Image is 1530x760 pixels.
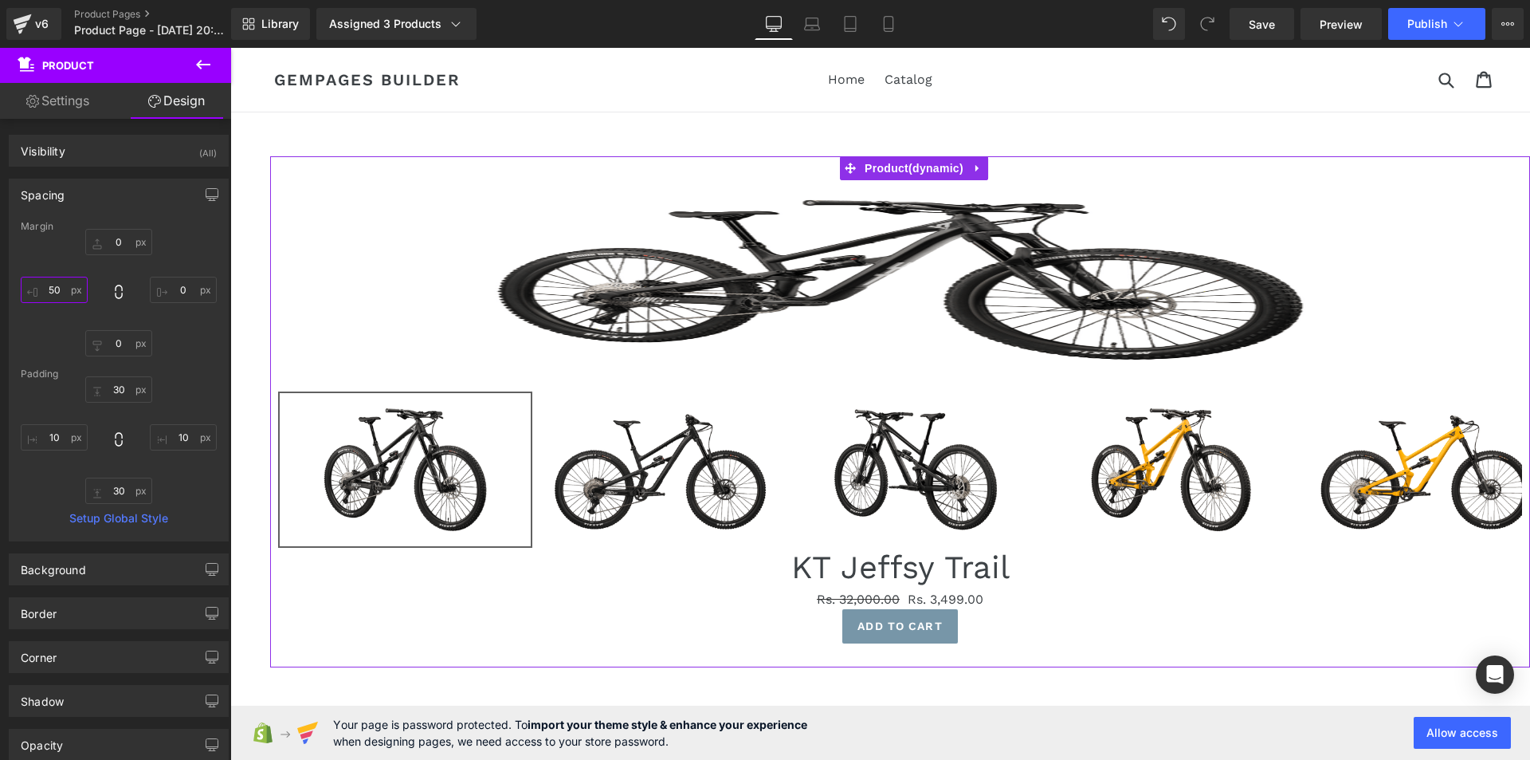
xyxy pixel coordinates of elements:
div: Visibility [21,136,65,158]
div: Border [21,598,57,620]
button: More [1492,8,1524,40]
a: Design [119,83,234,119]
span: Product [42,59,94,72]
div: Assigned 3 Products [329,16,464,32]
input: 0 [150,424,217,451]
a: Catalog [646,20,710,44]
div: Corner [21,642,57,664]
span: Add To Cart [627,572,712,585]
img: KT Jeffsy Trail [49,345,300,498]
img: KT Jeffsy Trail [304,345,555,498]
div: Shadow [21,686,64,708]
div: (All) [199,136,217,162]
a: Setup Global Style [21,512,217,525]
button: Publish [1388,8,1485,40]
button: Redo [1191,8,1223,40]
button: Add To Cart [612,561,727,596]
strong: import your theme style & enhance your experience [528,718,807,731]
span: Publish [1407,18,1447,30]
button: Allow access [1414,717,1511,749]
a: Preview [1300,8,1382,40]
input: Search [1204,15,1248,48]
span: Library [261,17,299,31]
a: KT Jeffsy Trail [561,501,779,539]
a: Tablet [831,8,869,40]
input: 0 [85,229,152,255]
a: Home [590,20,642,44]
span: Save [1249,16,1275,33]
span: Your page is password protected. To when designing pages, we need access to your store password. [333,716,807,750]
img: KT Jeffsy Trail [48,132,1292,332]
div: Background [21,554,86,577]
a: Expand / Collapse [737,108,758,132]
span: Preview [1320,16,1363,33]
div: v6 [32,14,52,34]
a: Mobile [869,8,908,40]
div: Margin [21,221,217,232]
img: KT Jeffsy Trail [559,345,810,498]
span: Rs. 32,000.00 [586,544,669,559]
input: 0 [85,478,152,504]
a: New Library [231,8,310,40]
div: Open Intercom Messenger [1476,656,1514,694]
input: 0 [85,376,152,403]
span: Product [630,108,737,132]
input: 0 [150,277,217,303]
a: v6 [6,8,61,40]
button: Undo [1153,8,1185,40]
span: Rs. 3,499.00 [677,542,753,561]
input: 0 [21,424,88,451]
div: Padding [21,368,217,380]
a: GemPages Builder [44,22,230,41]
input: 0 [21,277,88,303]
span: Product Page - [DATE] 20:03:11 [74,24,227,37]
div: Spacing [21,179,65,202]
img: KT Jeffsy Trail [1070,345,1321,498]
a: Desktop [755,8,793,40]
img: KT Jeffsy Trail [815,345,1066,498]
input: 0 [85,330,152,356]
a: Laptop [793,8,831,40]
div: Opacity [21,730,63,752]
a: Product Pages [74,8,257,21]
